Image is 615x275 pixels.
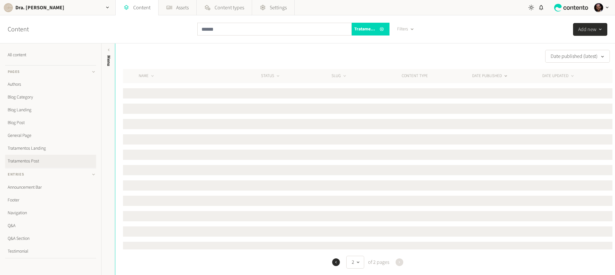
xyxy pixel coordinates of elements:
[332,73,347,79] button: SLUG
[5,245,96,258] a: Testimonial
[139,73,155,79] button: NAME
[8,25,44,34] h2: Content
[8,69,20,75] span: Pages
[4,3,13,12] img: Dra. Caroline Cha
[545,50,610,63] button: Date published (latest)
[594,3,603,12] img: Andre Teves
[5,155,96,168] a: Tratamentos Post
[270,4,287,12] span: Settings
[354,26,377,33] span: Tratamentos Post
[261,73,281,79] button: STATUS
[5,232,96,245] a: Q&A Section
[105,55,112,66] span: Menu
[367,258,389,266] span: of 2 pages
[5,181,96,194] a: Announcement Bar
[573,23,607,36] button: Add new
[5,207,96,219] a: Navigation
[392,23,419,35] button: Filters
[401,69,472,83] th: CONTENT TYPE
[5,219,96,232] a: Q&A
[5,104,96,116] a: Blog Landing
[5,116,96,129] a: Blog Post
[5,194,96,207] a: Footer
[346,256,364,269] button: 2
[397,26,408,33] span: Filters
[8,172,24,177] span: Entries
[5,49,96,61] a: All content
[5,129,96,142] a: General Page
[15,4,64,12] h2: Dra. [PERSON_NAME]
[5,91,96,104] a: Blog Category
[472,73,508,79] button: DATE PUBLISHED
[5,142,96,155] a: Tratamentos Landing
[542,73,575,79] button: DATE UPDATED
[5,78,96,91] a: Authors
[215,4,244,12] span: Content types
